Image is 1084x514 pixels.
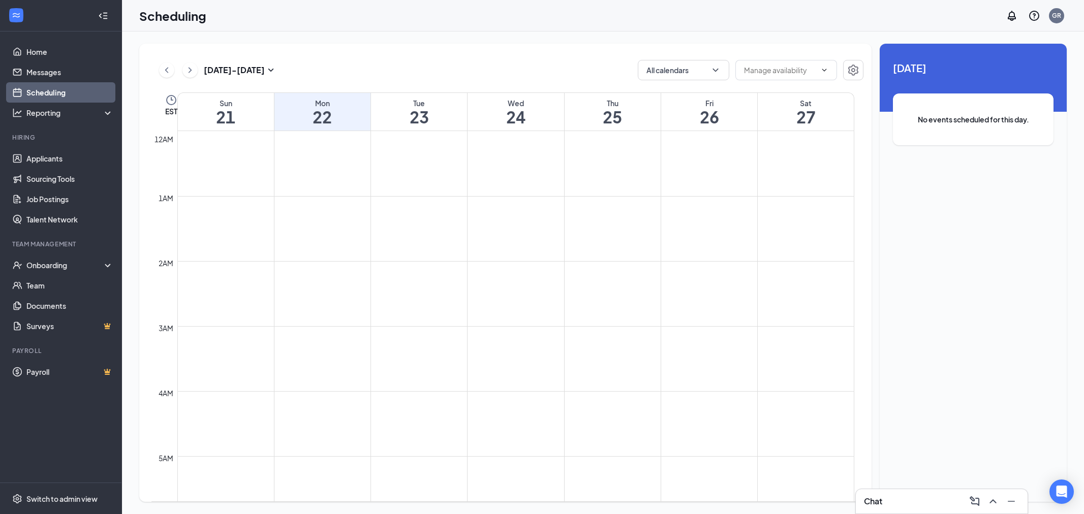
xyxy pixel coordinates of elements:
div: Fri [661,98,757,108]
div: 5am [157,453,175,464]
svg: ChevronLeft [162,64,172,76]
a: SurveysCrown [26,316,113,336]
a: Sourcing Tools [26,169,113,189]
button: All calendarsChevronDown [638,60,729,80]
svg: ChevronDown [710,65,721,75]
svg: Settings [847,64,859,76]
h1: 25 [565,108,661,125]
svg: Clock [165,94,177,106]
svg: ComposeMessage [969,495,981,507]
div: Thu [565,98,661,108]
h1: 22 [274,108,370,125]
h1: 26 [661,108,757,125]
div: Wed [468,98,564,108]
h1: 27 [758,108,854,125]
svg: Settings [12,494,22,504]
button: ComposeMessage [967,493,983,509]
div: Sat [758,98,854,108]
div: 2am [157,258,175,269]
div: 1am [157,192,175,204]
input: Manage availability [744,65,816,76]
svg: ChevronRight [185,64,195,76]
a: September 26, 2025 [661,93,757,131]
span: [DATE] [893,60,1054,76]
span: EST [165,106,177,116]
h3: Chat [864,496,882,507]
a: Applicants [26,148,113,169]
a: Scheduling [26,82,113,103]
a: September 27, 2025 [758,93,854,131]
svg: Minimize [1005,495,1017,507]
svg: ChevronUp [987,495,999,507]
svg: Collapse [98,11,108,21]
svg: SmallChevronDown [265,64,277,76]
svg: Notifications [1006,10,1018,22]
a: Talent Network [26,209,113,230]
h3: [DATE] - [DATE] [204,65,265,76]
a: September 24, 2025 [468,93,564,131]
div: 12am [152,134,175,145]
button: ChevronRight [182,62,198,78]
div: Tue [371,98,467,108]
svg: UserCheck [12,260,22,270]
a: Documents [26,296,113,316]
button: Minimize [1003,493,1019,509]
svg: WorkstreamLogo [11,10,21,20]
h1: 24 [468,108,564,125]
div: Hiring [12,133,111,142]
div: Onboarding [26,260,105,270]
h1: 21 [178,108,274,125]
a: Job Postings [26,189,113,209]
a: September 21, 2025 [178,93,274,131]
button: ChevronLeft [159,62,174,78]
a: September 25, 2025 [565,93,661,131]
a: September 23, 2025 [371,93,467,131]
a: Team [26,275,113,296]
a: Home [26,42,113,62]
div: Payroll [12,346,111,355]
div: Switch to admin view [26,494,98,504]
svg: QuestionInfo [1028,10,1040,22]
span: No events scheduled for this day. [913,114,1033,125]
h1: Scheduling [139,7,206,24]
div: 4am [157,388,175,399]
a: PayrollCrown [26,362,113,382]
button: ChevronUp [985,493,1001,509]
div: Mon [274,98,370,108]
div: GR [1052,11,1061,20]
svg: Analysis [12,108,22,118]
div: 3am [157,323,175,334]
button: Settings [843,60,863,80]
div: Reporting [26,108,114,118]
div: Team Management [12,240,111,248]
a: Messages [26,62,113,82]
h1: 23 [371,108,467,125]
div: Sun [178,98,274,108]
div: Open Intercom Messenger [1049,479,1074,504]
a: September 22, 2025 [274,93,370,131]
svg: ChevronDown [820,66,828,74]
